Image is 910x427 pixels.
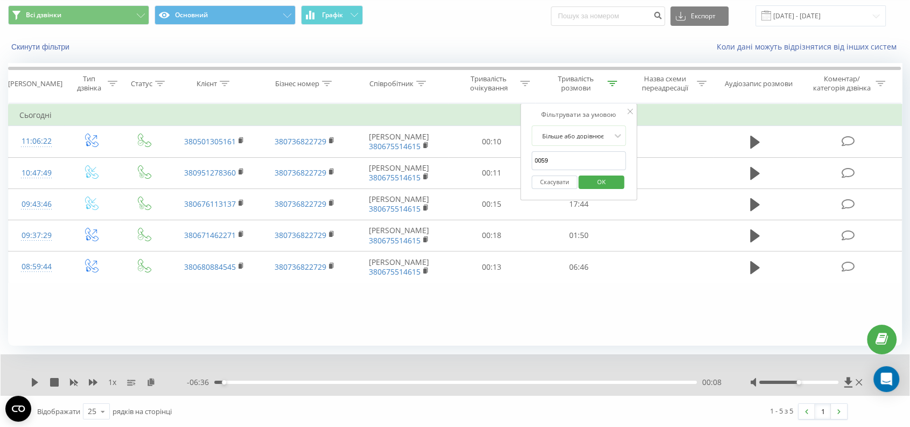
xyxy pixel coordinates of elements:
[531,176,577,189] button: Скасувати
[725,79,793,88] div: Аудіозапис розмови
[187,377,214,388] span: - 06:36
[108,377,116,388] span: 1 x
[586,173,617,190] span: OK
[460,74,517,93] div: Тривалість очікування
[350,188,447,220] td: [PERSON_NAME]
[448,220,535,251] td: 00:18
[815,404,831,419] a: 1
[275,230,326,240] a: 380736822729
[8,79,62,88] div: [PERSON_NAME]
[350,157,447,188] td: [PERSON_NAME]
[547,74,605,93] div: Тривалість розмови
[369,172,421,183] a: 380675514615
[222,380,226,384] div: Accessibility label
[88,406,96,417] div: 25
[322,11,343,19] span: Графік
[184,199,236,209] a: 380676113137
[275,167,326,178] a: 380736822729
[579,176,625,189] button: OK
[448,251,535,283] td: 00:13
[26,11,61,19] span: Всі дзвінки
[37,407,80,416] span: Відображати
[810,74,873,93] div: Коментар/категорія дзвінка
[369,204,421,214] a: 380675514615
[19,225,53,246] div: 09:37:29
[8,42,75,52] button: Скинути фільтри
[197,79,217,88] div: Клієнт
[369,79,414,88] div: Співробітник
[702,377,722,388] span: 00:08
[535,188,622,220] td: 17:44
[131,79,152,88] div: Статус
[350,126,447,157] td: [PERSON_NAME]
[8,5,149,25] button: Всі дзвінки
[5,396,31,422] button: Open CMP widget
[369,141,421,151] a: 380675514615
[74,74,105,93] div: Тип дзвінка
[184,230,236,240] a: 380671462271
[717,41,902,52] a: Коли дані можуть відрізнятися вiд інших систем
[448,188,535,220] td: 00:15
[350,251,447,283] td: [PERSON_NAME]
[796,380,801,384] div: Accessibility label
[636,74,694,93] div: Назва схеми переадресації
[448,126,535,157] td: 00:10
[275,136,326,146] a: 380736822729
[535,251,622,283] td: 06:46
[19,131,53,152] div: 11:06:22
[301,5,363,25] button: Графік
[19,194,53,215] div: 09:43:46
[275,79,319,88] div: Бізнес номер
[531,109,626,120] div: Фільтрувати за умовою
[19,256,53,277] div: 08:59:44
[155,5,296,25] button: Основний
[184,167,236,178] a: 380951278360
[350,220,447,251] td: [PERSON_NAME]
[184,136,236,146] a: 380501305161
[275,262,326,272] a: 380736822729
[9,104,902,126] td: Сьогодні
[551,6,665,26] input: Пошук за номером
[873,366,899,392] div: Open Intercom Messenger
[275,199,326,209] a: 380736822729
[369,267,421,277] a: 380675514615
[184,262,236,272] a: 380680884545
[670,6,729,26] button: Експорт
[19,163,53,184] div: 10:47:49
[531,151,626,170] input: 00:00
[369,235,421,246] a: 380675514615
[535,220,622,251] td: 01:50
[448,157,535,188] td: 00:11
[770,405,793,416] div: 1 - 5 з 5
[113,407,172,416] span: рядків на сторінці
